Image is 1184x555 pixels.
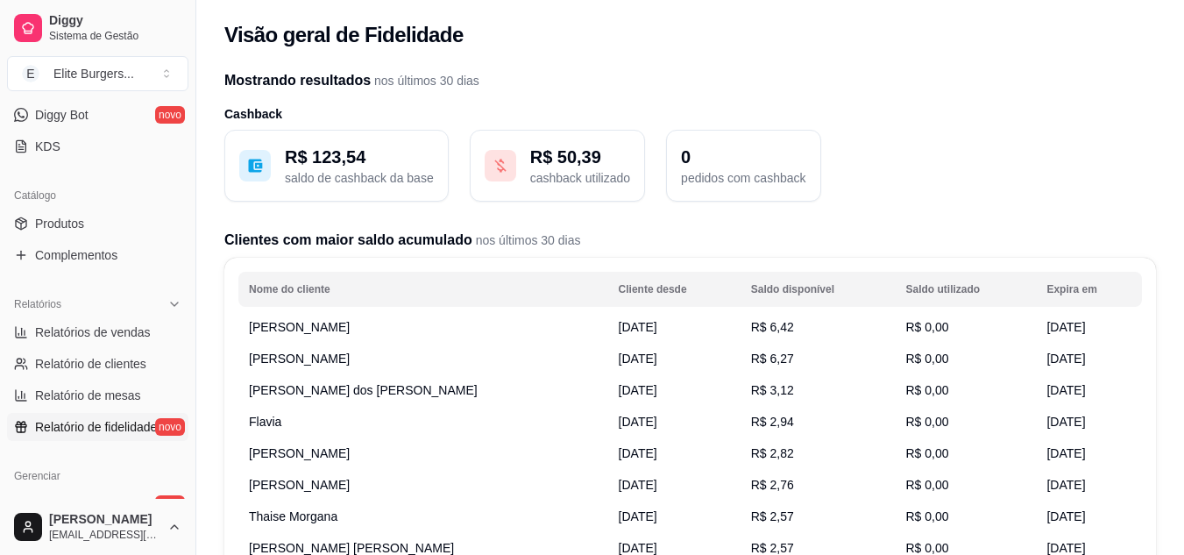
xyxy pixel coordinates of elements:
[905,352,948,366] span: R$ 0,00
[905,446,948,460] span: R$ 0,00
[285,145,434,169] p: R$ 123,54
[895,272,1036,307] th: Saldo utilizado
[7,462,188,490] div: Gerenciar
[1046,446,1085,460] span: [DATE]
[751,320,794,334] span: R$ 6,42
[905,478,948,492] span: R$ 0,00
[249,320,350,334] span: [PERSON_NAME]
[224,105,1156,123] h3: Cashback
[1046,509,1085,523] span: [DATE]
[249,541,454,555] span: [PERSON_NAME] [PERSON_NAME]
[751,509,794,523] span: R$ 2,57
[7,7,188,49] a: DiggySistema de Gestão
[35,215,84,232] span: Produtos
[1046,352,1085,366] span: [DATE]
[619,320,657,334] span: [DATE]
[49,29,181,43] span: Sistema de Gestão
[1046,415,1085,429] span: [DATE]
[470,130,645,202] button: R$ 50,39cashback utilizado
[249,415,281,429] span: Flavia
[35,246,117,264] span: Complementos
[530,145,630,169] p: R$ 50,39
[681,169,805,187] p: pedidos com cashback
[238,272,608,307] th: Nome do cliente
[35,418,157,436] span: Relatório de fidelidade
[14,297,61,311] span: Relatórios
[371,74,479,88] span: nos últimos 30 dias
[619,446,657,460] span: [DATE]
[619,478,657,492] span: [DATE]
[224,70,1156,91] h2: Mostrando resultados
[7,56,188,91] button: Select a team
[224,21,464,49] h2: Visão geral de Fidelidade
[530,169,630,187] p: cashback utilizado
[681,145,805,169] p: 0
[49,512,160,528] span: [PERSON_NAME]
[619,541,657,555] span: [DATE]
[7,506,188,548] button: [PERSON_NAME][EMAIL_ADDRESS][DOMAIN_NAME]
[1046,383,1085,397] span: [DATE]
[751,352,794,366] span: R$ 6,27
[751,478,794,492] span: R$ 2,76
[905,509,948,523] span: R$ 0,00
[1046,541,1085,555] span: [DATE]
[7,350,188,378] a: Relatório de clientes
[751,415,794,429] span: R$ 2,94
[751,383,794,397] span: R$ 3,12
[608,272,741,307] th: Cliente desde
[249,478,350,492] span: [PERSON_NAME]
[619,509,657,523] span: [DATE]
[35,106,89,124] span: Diggy Bot
[905,320,948,334] span: R$ 0,00
[472,233,581,247] span: nos últimos 30 dias
[619,352,657,366] span: [DATE]
[35,138,60,155] span: KDS
[905,415,948,429] span: R$ 0,00
[905,541,948,555] span: R$ 0,00
[35,495,109,513] span: Entregadores
[741,272,896,307] th: Saldo disponível
[249,352,350,366] span: [PERSON_NAME]
[7,210,188,238] a: Produtos
[7,318,188,346] a: Relatórios de vendas
[7,413,188,441] a: Relatório de fidelidadenovo
[751,446,794,460] span: R$ 2,82
[35,355,146,373] span: Relatório de clientes
[285,169,434,187] p: saldo de cashback da base
[53,65,134,82] div: Elite Burgers ...
[7,381,188,409] a: Relatório de mesas
[7,132,188,160] a: KDS
[1036,272,1142,307] th: Expira em
[49,528,160,542] span: [EMAIL_ADDRESS][DOMAIN_NAME]
[35,387,141,404] span: Relatório de mesas
[7,181,188,210] div: Catálogo
[224,230,1156,251] h2: Clientes com maior saldo acumulado
[7,101,188,129] a: Diggy Botnovo
[1046,320,1085,334] span: [DATE]
[1046,478,1085,492] span: [DATE]
[249,509,337,523] span: Thaise Morgana
[751,541,794,555] span: R$ 2,57
[7,241,188,269] a: Complementos
[7,490,188,518] a: Entregadoresnovo
[905,383,948,397] span: R$ 0,00
[619,415,657,429] span: [DATE]
[49,13,181,29] span: Diggy
[22,65,39,82] span: E
[35,324,151,341] span: Relatórios de vendas
[249,383,478,397] span: [PERSON_NAME] dos [PERSON_NAME]
[249,446,350,460] span: [PERSON_NAME]
[619,383,657,397] span: [DATE]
